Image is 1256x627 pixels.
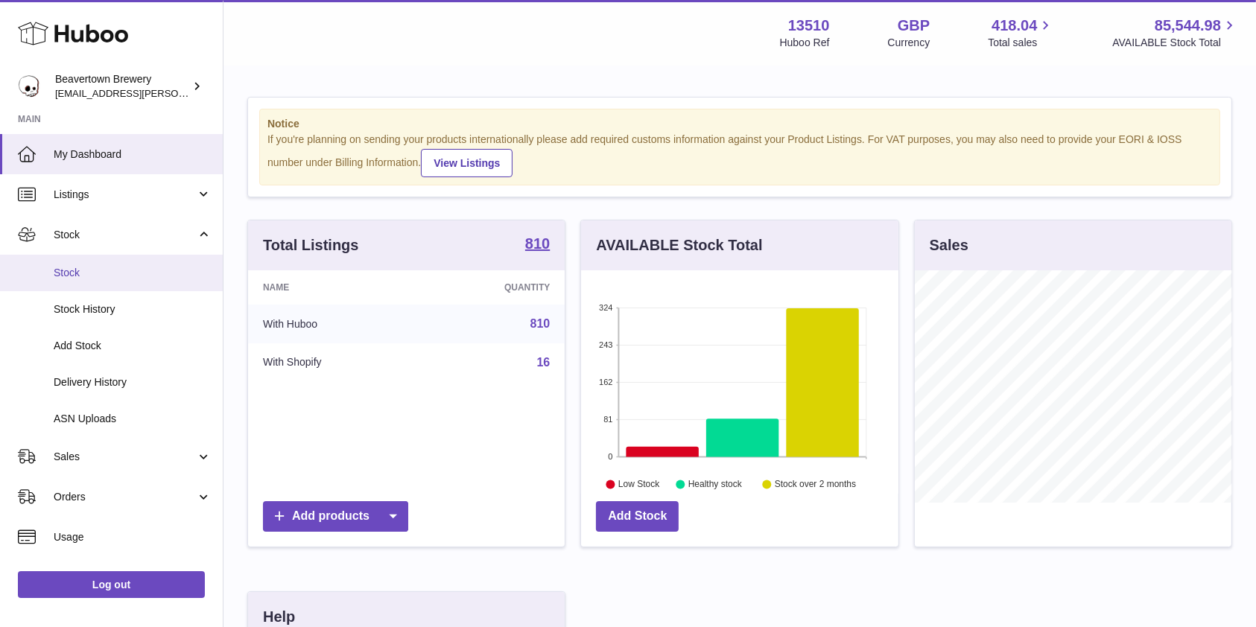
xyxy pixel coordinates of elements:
[780,36,830,50] div: Huboo Ref
[537,356,551,369] a: 16
[54,530,212,544] span: Usage
[55,87,299,99] span: [EMAIL_ADDRESS][PERSON_NAME][DOMAIN_NAME]
[248,305,419,343] td: With Huboo
[267,133,1212,177] div: If you're planning on sending your products internationally please add required customs informati...
[1112,36,1238,50] span: AVAILABLE Stock Total
[54,302,212,316] span: Stock History
[930,235,968,255] h3: Sales
[55,72,189,101] div: Beavertown Brewery
[599,340,612,349] text: 243
[888,36,930,50] div: Currency
[18,75,40,98] img: kit.lowe@beavertownbrewery.co.uk
[263,607,295,627] h3: Help
[596,501,679,532] a: Add Stock
[248,270,419,305] th: Name
[988,36,1054,50] span: Total sales
[599,378,612,386] text: 162
[599,303,612,312] text: 324
[788,16,830,36] strong: 13510
[54,147,212,162] span: My Dashboard
[54,266,212,280] span: Stock
[688,479,743,489] text: Healthy stock
[54,375,212,389] span: Delivery History
[525,236,550,254] a: 810
[1112,16,1238,50] a: 85,544.98 AVAILABLE Stock Total
[248,343,419,382] td: With Shopify
[604,415,613,424] text: 81
[596,235,762,255] h3: AVAILABLE Stock Total
[419,270,565,305] th: Quantity
[263,501,408,532] a: Add products
[18,571,205,598] a: Log out
[609,452,613,461] text: 0
[525,236,550,251] strong: 810
[1155,16,1221,36] span: 85,544.98
[775,479,856,489] text: Stock over 2 months
[618,479,660,489] text: Low Stock
[988,16,1054,50] a: 418.04 Total sales
[992,16,1037,36] span: 418.04
[54,450,196,464] span: Sales
[267,117,1212,131] strong: Notice
[530,317,551,330] a: 810
[263,235,359,255] h3: Total Listings
[54,412,212,426] span: ASN Uploads
[54,339,212,353] span: Add Stock
[54,188,196,202] span: Listings
[421,149,513,177] a: View Listings
[54,228,196,242] span: Stock
[898,16,930,36] strong: GBP
[54,490,196,504] span: Orders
